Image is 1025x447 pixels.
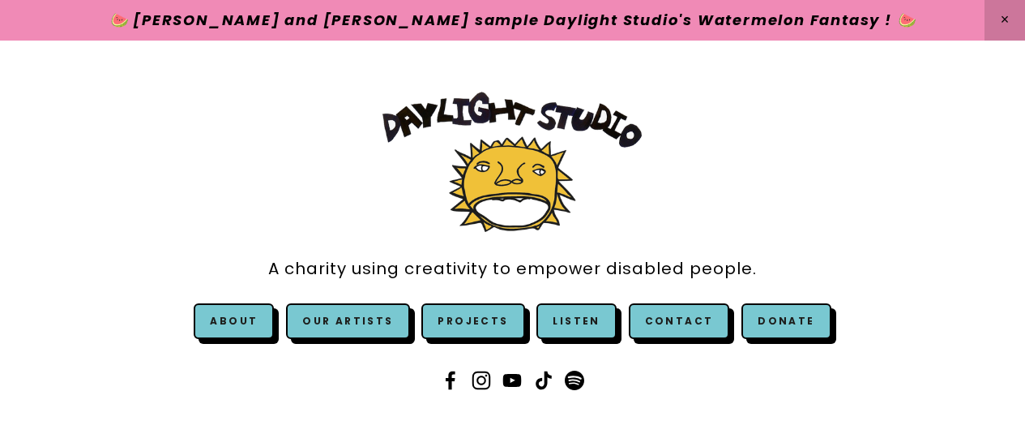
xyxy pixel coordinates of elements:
a: Projects [421,303,524,339]
a: Listen [553,314,600,328]
a: Our Artists [286,303,409,339]
a: About [210,314,258,328]
img: Daylight Studio [382,92,642,232]
a: A charity using creativity to empower disabled people. [268,251,757,287]
a: Contact [629,303,730,339]
a: Donate [741,303,831,339]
